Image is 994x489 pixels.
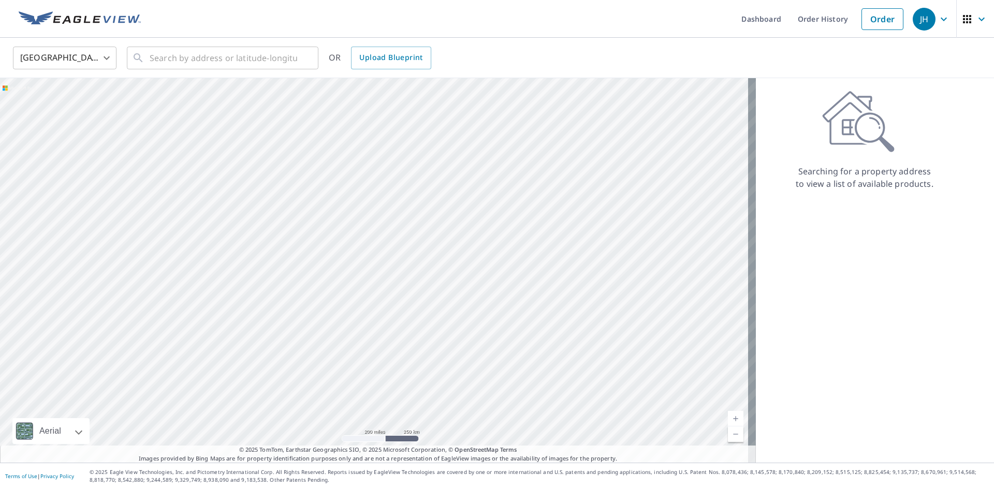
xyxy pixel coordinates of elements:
input: Search by address or latitude-longitude [150,43,297,72]
p: Searching for a property address to view a list of available products. [795,165,934,190]
a: Order [861,8,903,30]
a: Terms [500,446,517,453]
img: EV Logo [19,11,141,27]
p: | [5,473,74,479]
div: Aerial [36,418,64,444]
a: Upload Blueprint [351,47,431,69]
div: Aerial [12,418,90,444]
a: OpenStreetMap [455,446,498,453]
a: Privacy Policy [40,472,74,480]
a: Terms of Use [5,472,37,480]
div: OR [329,47,431,69]
div: JH [913,8,935,31]
a: Current Level 5, Zoom In [728,411,743,426]
div: [GEOGRAPHIC_DATA] [13,43,116,72]
p: © 2025 Eagle View Technologies, Inc. and Pictometry International Corp. All Rights Reserved. Repo... [90,468,989,484]
span: Upload Blueprint [359,51,422,64]
span: © 2025 TomTom, Earthstar Geographics SIO, © 2025 Microsoft Corporation, © [239,446,517,454]
a: Current Level 5, Zoom Out [728,426,743,442]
